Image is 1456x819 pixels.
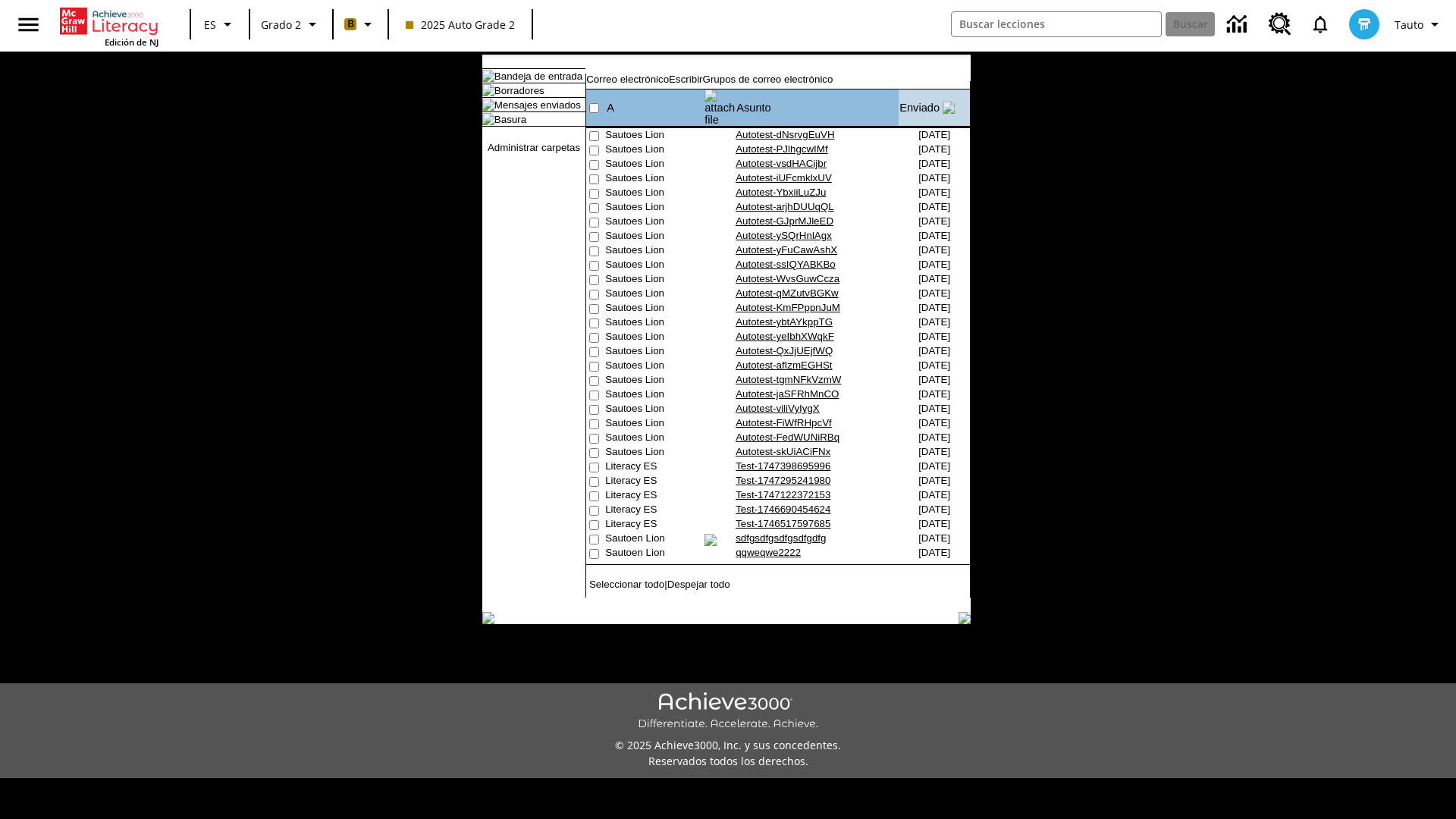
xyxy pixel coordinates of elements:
a: Test-1747295241980 [736,475,830,486]
img: folder_icon_pick.gif [482,99,494,111]
nobr: [DATE] [918,230,950,241]
nobr: [DATE] [918,431,950,443]
td: Sautoen Lion [605,547,704,561]
nobr: [DATE] [918,475,950,486]
td: Sautoes Lion [605,230,704,244]
img: attach_icon.gif [704,534,717,546]
a: Autotest-arjhDUUqQL [736,201,834,212]
a: Escribir [669,74,702,85]
td: Literacy ES [605,518,704,532]
a: Grupos de correo electrónico [703,74,833,85]
a: Autotest-qMZutvBGKw [736,287,839,299]
td: Sautoes Lion [605,388,704,403]
a: Autotest-jaSFRhMnCO [736,388,839,400]
nobr: [DATE] [918,489,950,500]
a: Autotest-dNsrvgEuVH [736,129,834,140]
a: Administrar carpetas [488,142,580,153]
a: Autotest-QxJjUEjfWQ [736,345,833,356]
a: Centro de información [1218,4,1260,45]
td: Sautoes Lion [605,273,704,287]
nobr: [DATE] [918,388,950,400]
nobr: [DATE] [918,374,950,385]
input: Buscar campo [952,12,1161,36]
span: ES [204,17,216,33]
td: Sautoes Lion [605,374,704,388]
nobr: [DATE] [918,158,950,169]
span: B [347,14,354,33]
nobr: [DATE] [918,532,950,544]
nobr: [DATE] [918,417,950,428]
button: Abrir el menú lateral [6,2,51,47]
a: Correo electrónico [586,74,669,85]
img: folder_icon.gif [482,84,494,96]
span: Edición de NJ [105,36,158,48]
a: Test-1746690454624 [736,504,830,515]
a: Autotest-viliVyIygX [736,403,820,414]
a: A [607,102,614,114]
a: Autotest-KmFPppnJuM [736,302,840,313]
a: Autotest-ySQrHnlAgx [736,230,832,241]
a: Centro de recursos, Se abrirá en una pestaña nueva. [1260,4,1301,45]
nobr: [DATE] [918,244,950,256]
td: Sautoes Lion [605,302,704,316]
img: table_footer_left.gif [482,612,494,624]
td: Sautoes Lion [605,403,704,417]
a: Asunto [736,102,771,114]
nobr: [DATE] [918,316,950,328]
td: | [586,579,730,590]
nobr: [DATE] [918,331,950,342]
a: Autotest-tgmNFkVzmW [736,374,841,385]
td: Sautoes Lion [605,331,704,345]
img: Achieve3000 Differentiate Accelerate Achieve [638,692,818,731]
nobr: [DATE] [918,215,950,227]
td: Sautoes Lion [605,417,704,431]
a: Test-1746517597685 [736,518,830,529]
nobr: [DATE] [918,504,950,515]
a: Autotest-PJlhgcwIMf [736,143,827,155]
img: folder_icon.gif [482,113,494,125]
nobr: [DATE] [918,460,950,472]
td: Sautoes Lion [605,129,704,143]
img: arrow_down.gif [943,102,955,114]
img: attach file [704,89,735,126]
a: sdfgsdfgsdfgsdfgdfg [736,532,826,544]
nobr: [DATE] [918,403,950,414]
nobr: [DATE] [918,518,950,529]
a: Test-1747122372153 [736,489,830,500]
a: Test-1747398695996 [736,460,830,472]
a: Basura [494,114,526,125]
a: Autotest-afIzmEGHSt [736,359,832,371]
td: Sautoes Lion [605,316,704,331]
a: Autotest-FedWUNiRBq [736,431,839,443]
button: Escoja un nuevo avatar [1340,5,1389,44]
a: Autotest-yeIbhXWqkF [736,331,834,342]
td: Sautoen Lion [605,532,704,547]
div: Portada [60,5,158,48]
td: Sautoes Lion [605,259,704,273]
td: Sautoes Lion [605,431,704,446]
a: Notificaciones [1301,5,1340,44]
a: Autotest-GJprMJleED [736,215,833,227]
span: Tauto [1395,17,1423,33]
td: Sautoes Lion [605,143,704,158]
td: Sautoes Lion [605,215,704,230]
img: table_footer_right.gif [959,612,971,624]
td: Sautoes Lion [605,187,704,201]
nobr: [DATE] [918,345,950,356]
a: Seleccionar todo [589,579,664,590]
td: Sautoes Lion [605,172,704,187]
nobr: [DATE] [918,547,950,558]
td: Sautoes Lion [605,287,704,302]
td: Literacy ES [605,489,704,504]
nobr: [DATE] [918,129,950,140]
nobr: [DATE] [918,172,950,184]
a: Mensajes enviados [494,99,581,111]
a: Autotest-ybtAYkppTG [736,316,833,328]
a: Autotest-iUFcmklxUV [736,172,832,184]
nobr: [DATE] [918,287,950,299]
button: Perfil/Configuración [1389,11,1450,38]
td: Sautoes Lion [605,345,704,359]
nobr: [DATE] [918,187,950,198]
a: Autotest-YbxiiLuZJu [736,187,826,198]
nobr: [DATE] [918,359,950,371]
